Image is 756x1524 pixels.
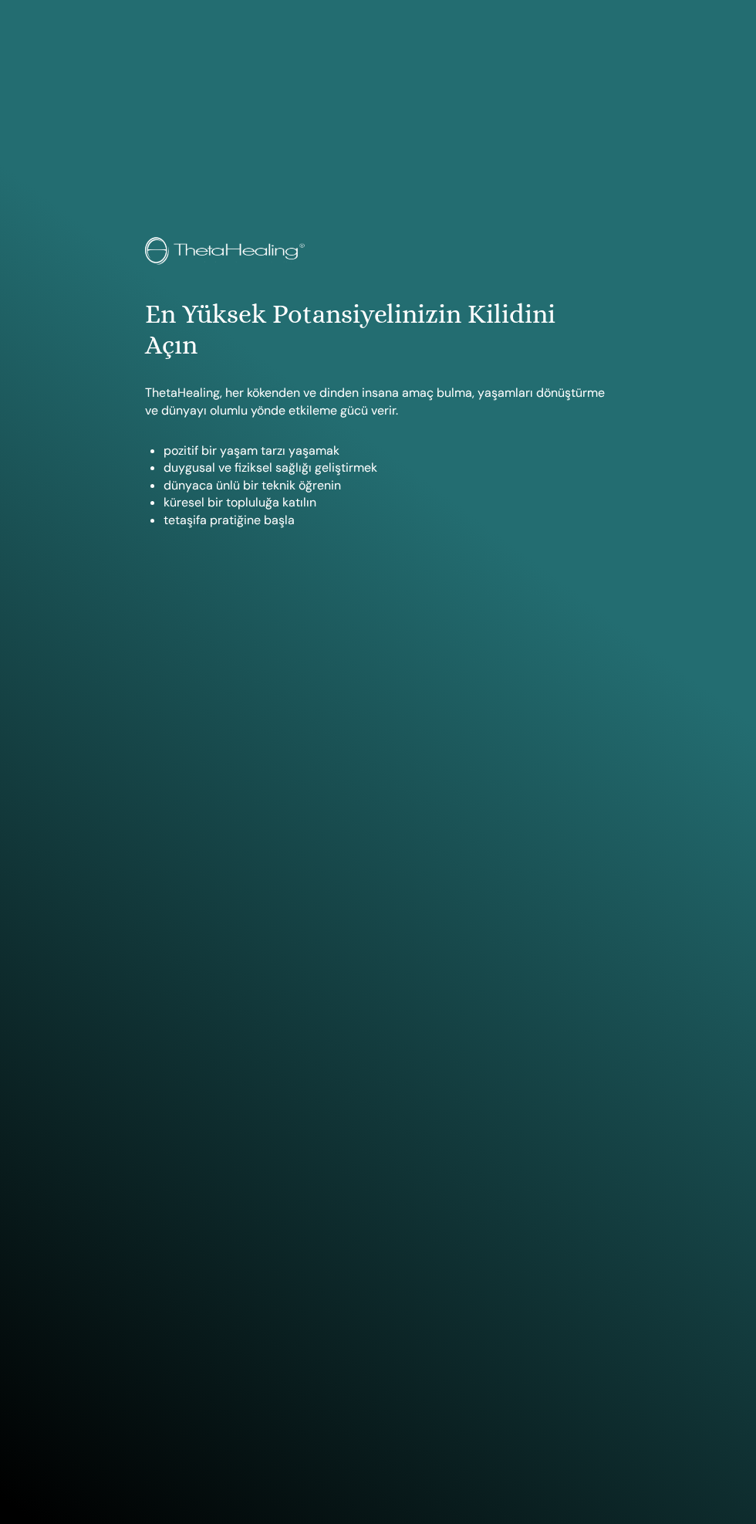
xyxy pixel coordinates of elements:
[164,494,610,511] li: küresel bir topluluğa katılın
[145,384,610,419] p: ThetaHealing, her kökenden ve dinden insana amaç bulma, yaşamları dönüştürme ve dünyayı olumlu yö...
[164,442,610,459] li: pozitif bir yaşam tarzı yaşamak
[164,477,610,494] li: dünyaca ünlü bir teknik öğrenin
[164,512,610,529] li: tetaşifa pratiğine başla
[164,459,610,476] li: duygusal ve fiziksel sağlığı geliştirmek
[145,299,610,362] h1: En Yüksek Potansiyelinizin Kilidini Açın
